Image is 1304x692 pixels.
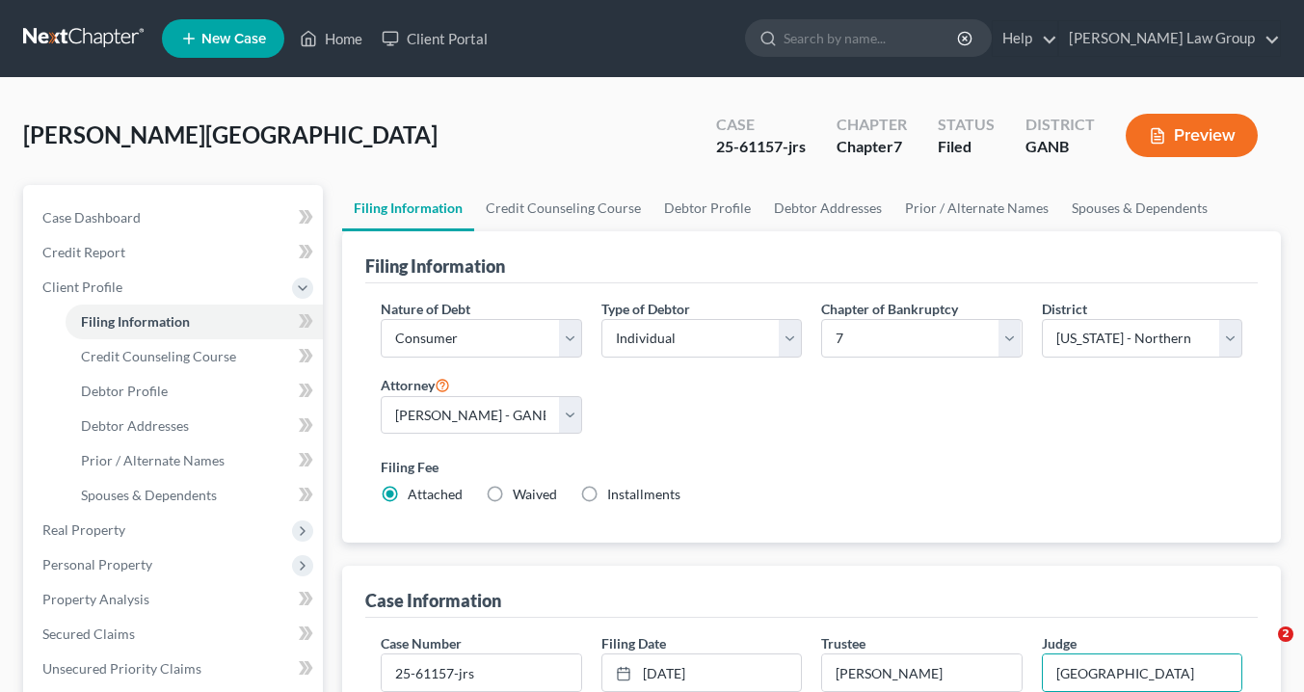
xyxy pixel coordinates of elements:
div: Filed [938,136,995,158]
input: Search by name... [784,20,960,56]
span: Filing Information [81,313,190,330]
span: 2 [1278,626,1293,642]
div: Chapter [837,114,907,136]
label: Filing Date [601,633,666,653]
label: Judge [1042,633,1077,653]
a: Debtor Profile [66,374,323,409]
a: Home [290,21,372,56]
div: 25-61157-jrs [716,136,806,158]
span: Prior / Alternate Names [81,452,225,468]
span: Unsecured Priority Claims [42,660,201,677]
input: Enter case number... [382,654,580,691]
span: Case Dashboard [42,209,141,226]
a: Client Portal [372,21,497,56]
label: Trustee [821,633,865,653]
div: Case [716,114,806,136]
div: GANB [1025,136,1095,158]
input: -- [822,654,1021,691]
label: Chapter of Bankruptcy [821,299,958,319]
div: Chapter [837,136,907,158]
span: Credit Report [42,244,125,260]
a: Filing Information [342,185,474,231]
span: Waived [513,486,557,502]
div: Case Information [365,589,501,612]
label: Case Number [381,633,462,653]
span: Property Analysis [42,591,149,607]
button: Preview [1126,114,1258,157]
span: Debtor Profile [81,383,168,399]
span: Real Property [42,521,125,538]
a: Filing Information [66,305,323,339]
label: District [1042,299,1087,319]
a: Property Analysis [27,582,323,617]
a: Case Dashboard [27,200,323,235]
div: District [1025,114,1095,136]
label: Attorney [381,373,450,396]
a: Debtor Addresses [762,185,893,231]
span: Credit Counseling Course [81,348,236,364]
span: Debtor Addresses [81,417,189,434]
label: Nature of Debt [381,299,470,319]
iframe: Intercom live chat [1238,626,1285,673]
a: [DATE] [602,654,801,691]
div: Status [938,114,995,136]
span: Spouses & Dependents [81,487,217,503]
a: Debtor Addresses [66,409,323,443]
span: Attached [408,486,463,502]
a: Spouses & Dependents [66,478,323,513]
a: Credit Counseling Course [66,339,323,374]
span: 7 [893,137,902,155]
a: Prior / Alternate Names [893,185,1060,231]
label: Filing Fee [381,457,1242,477]
span: Installments [607,486,680,502]
span: New Case [201,32,266,46]
span: Client Profile [42,279,122,295]
a: Credit Counseling Course [474,185,652,231]
a: [PERSON_NAME] Law Group [1059,21,1280,56]
a: Credit Report [27,235,323,270]
a: Help [993,21,1057,56]
a: Secured Claims [27,617,323,652]
a: Prior / Alternate Names [66,443,323,478]
a: Debtor Profile [652,185,762,231]
a: Unsecured Priority Claims [27,652,323,686]
span: [PERSON_NAME][GEOGRAPHIC_DATA] [23,120,438,148]
span: Secured Claims [42,625,135,642]
span: Personal Property [42,556,152,572]
a: Spouses & Dependents [1060,185,1219,231]
input: -- [1043,654,1241,691]
label: Type of Debtor [601,299,690,319]
div: Filing Information [365,254,505,278]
